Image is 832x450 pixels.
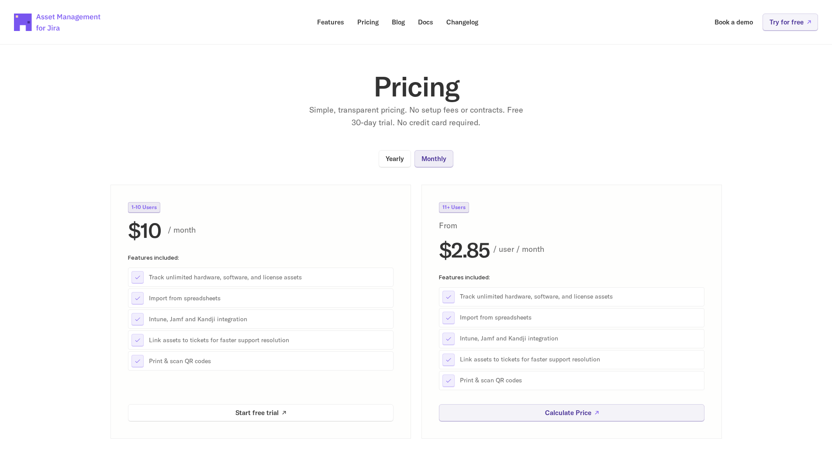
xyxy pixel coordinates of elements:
[421,155,446,162] p: Monthly
[128,404,394,421] a: Start free trial
[418,19,433,25] p: Docs
[149,336,390,344] p: Link assets to tickets for faster support resolution
[307,104,525,129] p: Simple, transparent pricing. No setup fees or contracts. Free 30-day trial. No credit card required.
[235,409,279,416] p: Start free trial
[439,220,479,232] p: From
[149,357,390,365] p: Print & scan QR codes
[128,220,161,240] h2: $10
[128,254,394,261] p: Features included:
[242,72,591,100] h1: Pricing
[392,19,405,25] p: Blog
[460,376,701,385] p: Print & scan QR codes
[460,313,701,322] p: Import from spreadsheets
[440,14,484,31] a: Changelog
[439,274,704,280] p: Features included:
[460,334,701,343] p: Intune, Jamf and Kandji integration
[439,404,704,421] a: Calculate Price
[545,409,591,416] p: Calculate Price
[357,19,379,25] p: Pricing
[442,205,466,210] p: 11+ Users
[763,14,818,31] a: Try for free
[168,223,394,236] p: / month
[351,14,385,31] a: Pricing
[460,355,701,364] p: Link assets to tickets for faster support resolution
[715,19,753,25] p: Book a demo
[439,239,490,260] h2: $2.85
[317,19,344,25] p: Features
[493,243,704,256] p: / user / month
[708,14,759,31] a: Book a demo
[412,14,439,31] a: Docs
[386,155,404,162] p: Yearly
[311,14,350,31] a: Features
[770,19,804,25] p: Try for free
[149,315,390,323] p: Intune, Jamf and Kandji integration
[446,19,478,25] p: Changelog
[131,205,157,210] p: 1-10 Users
[386,14,411,31] a: Blog
[149,273,390,282] p: Track unlimited hardware, software, and license assets
[460,292,701,301] p: Track unlimited hardware, software, and license assets
[149,294,390,302] p: Import from spreadsheets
